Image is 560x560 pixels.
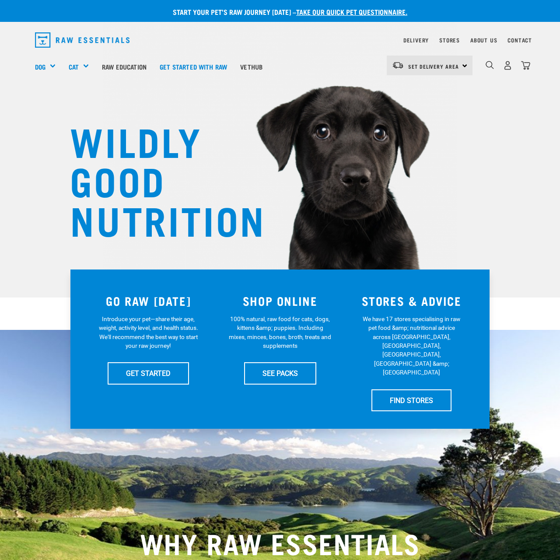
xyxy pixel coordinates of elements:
[69,62,79,72] a: Cat
[28,29,532,51] nav: dropdown navigation
[35,32,129,48] img: Raw Essentials Logo
[108,362,189,384] a: GET STARTED
[403,38,429,42] a: Delivery
[234,49,269,84] a: Vethub
[392,61,404,69] img: van-moving.png
[35,62,45,72] a: Dog
[470,38,497,42] a: About Us
[229,315,332,350] p: 100% natural, raw food for cats, dogs, kittens &amp; puppies. Including mixes, minces, bones, bro...
[220,294,341,308] h3: SHOP ONLINE
[35,527,525,558] h2: WHY RAW ESSENTIALS
[97,315,200,350] p: Introduce your pet—share their age, weight, activity level, and health status. We'll recommend th...
[408,65,459,68] span: Set Delivery Area
[296,10,407,14] a: take our quick pet questionnaire.
[70,120,245,238] h1: WILDLY GOOD NUTRITION
[153,49,234,84] a: Get started with Raw
[95,49,153,84] a: Raw Education
[88,294,209,308] h3: GO RAW [DATE]
[360,315,463,377] p: We have 17 stores specialising in raw pet food &amp; nutritional advice across [GEOGRAPHIC_DATA],...
[507,38,532,42] a: Contact
[439,38,460,42] a: Stores
[371,389,451,411] a: FIND STORES
[521,61,530,70] img: home-icon@2x.png
[351,294,472,308] h3: STORES & ADVICE
[486,61,494,69] img: home-icon-1@2x.png
[503,61,512,70] img: user.png
[244,362,316,384] a: SEE PACKS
